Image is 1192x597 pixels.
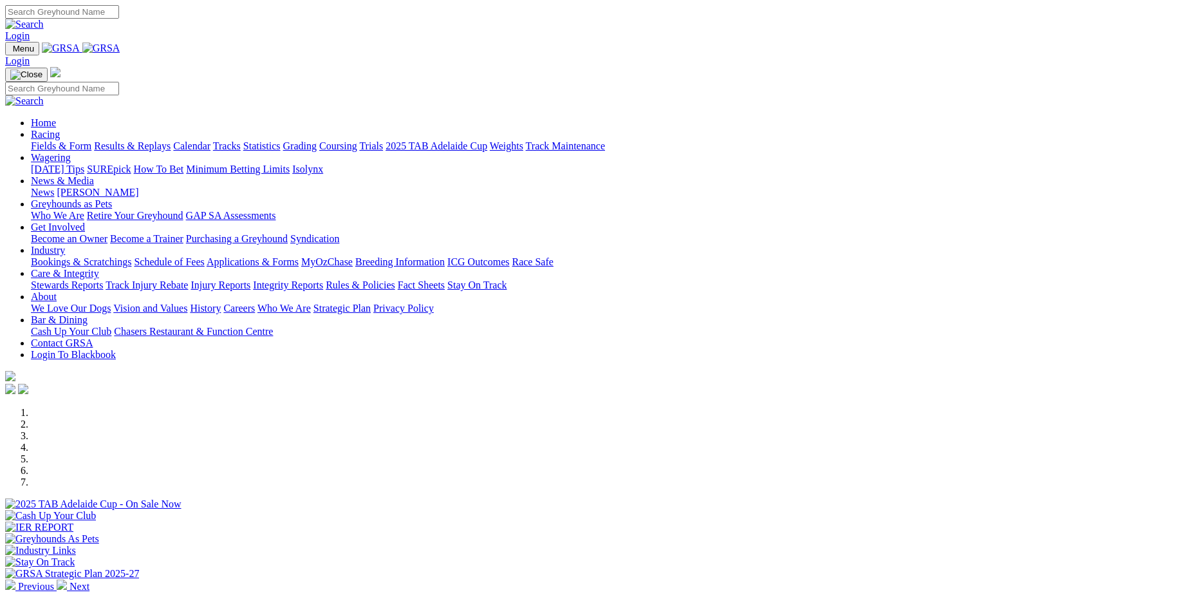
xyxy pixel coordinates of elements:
a: Stay On Track [447,280,507,290]
a: Statistics [243,140,281,151]
a: Injury Reports [191,280,250,290]
div: Greyhounds as Pets [31,210,1187,222]
span: Next [70,581,89,592]
a: Who We Are [31,210,84,221]
a: Minimum Betting Limits [186,164,290,175]
a: Weights [490,140,523,151]
div: Industry [31,256,1187,268]
img: Search [5,95,44,107]
input: Search [5,82,119,95]
a: Login [5,55,30,66]
img: IER REPORT [5,522,73,533]
a: News & Media [31,175,94,186]
div: Care & Integrity [31,280,1187,291]
a: Industry [31,245,65,256]
a: Integrity Reports [253,280,323,290]
img: facebook.svg [5,384,15,394]
a: Results & Replays [94,140,171,151]
span: Menu [13,44,34,53]
input: Search [5,5,119,19]
a: Racing [31,129,60,140]
a: ICG Outcomes [447,256,509,267]
a: Vision and Values [113,303,187,314]
div: Get Involved [31,233,1187,245]
a: Login [5,30,30,41]
img: twitter.svg [18,384,28,394]
button: Toggle navigation [5,42,39,55]
a: SUREpick [87,164,131,175]
a: Care & Integrity [31,268,99,279]
div: About [31,303,1187,314]
a: 2025 TAB Adelaide Cup [386,140,487,151]
a: Track Injury Rebate [106,280,188,290]
a: Cash Up Your Club [31,326,111,337]
a: Contact GRSA [31,337,93,348]
a: MyOzChase [301,256,353,267]
a: History [190,303,221,314]
a: About [31,291,57,302]
div: Racing [31,140,1187,152]
a: Next [57,581,89,592]
a: Purchasing a Greyhound [186,233,288,244]
img: GRSA [42,43,80,54]
a: Bookings & Scratchings [31,256,131,267]
div: News & Media [31,187,1187,198]
a: [DATE] Tips [31,164,84,175]
a: Retire Your Greyhound [87,210,183,221]
a: Race Safe [512,256,553,267]
a: Isolynx [292,164,323,175]
a: Login To Blackbook [31,349,116,360]
a: We Love Our Dogs [31,303,111,314]
a: Tracks [213,140,241,151]
span: Previous [18,581,54,592]
img: Stay On Track [5,556,75,568]
img: logo-grsa-white.png [50,67,61,77]
a: Track Maintenance [526,140,605,151]
a: Rules & Policies [326,280,395,290]
a: [PERSON_NAME] [57,187,138,198]
a: Careers [223,303,255,314]
img: Greyhounds As Pets [5,533,99,545]
a: Who We Are [257,303,311,314]
a: Become an Owner [31,233,107,244]
a: Applications & Forms [207,256,299,267]
a: Coursing [319,140,357,151]
a: Syndication [290,233,339,244]
img: chevron-left-pager-white.svg [5,580,15,590]
a: Wagering [31,152,71,163]
div: Wagering [31,164,1187,175]
a: News [31,187,54,198]
a: Stewards Reports [31,280,103,290]
a: Get Involved [31,222,85,232]
img: Industry Links [5,545,76,556]
a: How To Bet [134,164,184,175]
a: Chasers Restaurant & Function Centre [114,326,273,337]
a: Calendar [173,140,210,151]
img: GRSA [82,43,120,54]
a: Fact Sheets [398,280,445,290]
img: logo-grsa-white.png [5,371,15,381]
a: Grading [283,140,317,151]
img: Cash Up Your Club [5,510,96,522]
a: Become a Trainer [110,233,183,244]
a: Home [31,117,56,128]
img: Search [5,19,44,30]
button: Toggle navigation [5,68,48,82]
img: GRSA Strategic Plan 2025-27 [5,568,139,580]
img: 2025 TAB Adelaide Cup - On Sale Now [5,498,182,510]
a: Bar & Dining [31,314,88,325]
div: Bar & Dining [31,326,1187,337]
a: Fields & Form [31,140,91,151]
a: Greyhounds as Pets [31,198,112,209]
a: GAP SA Assessments [186,210,276,221]
a: Breeding Information [355,256,445,267]
a: Strategic Plan [313,303,371,314]
a: Privacy Policy [373,303,434,314]
img: Close [10,70,42,80]
a: Previous [5,581,57,592]
img: chevron-right-pager-white.svg [57,580,67,590]
a: Trials [359,140,383,151]
a: Schedule of Fees [134,256,204,267]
